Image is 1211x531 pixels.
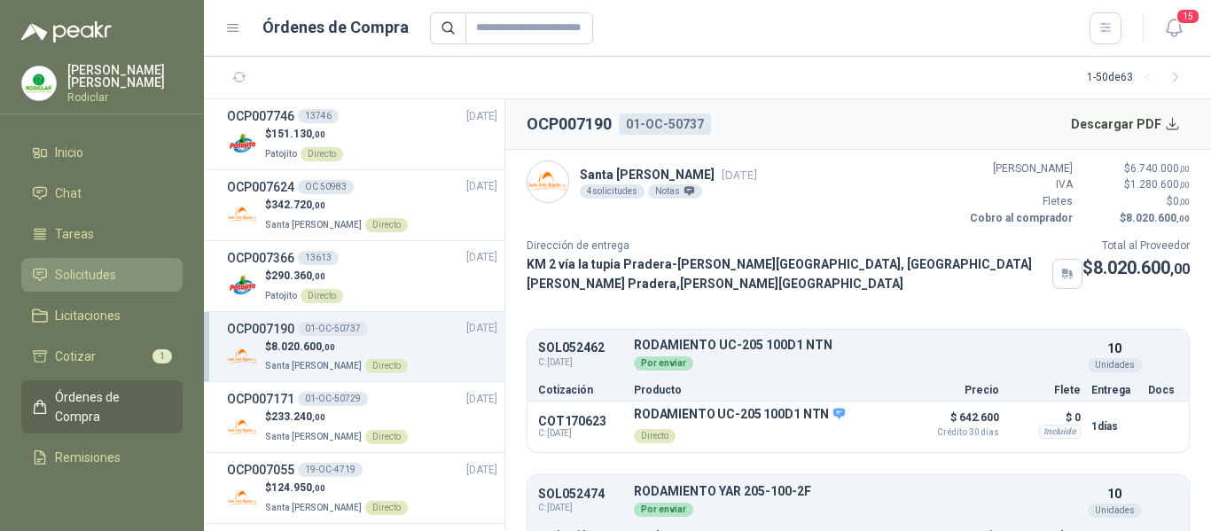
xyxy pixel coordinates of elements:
button: Descargar PDF [1061,106,1191,142]
img: Company Logo [227,340,258,371]
span: [DATE] [466,391,497,408]
a: OCP00719001-OC-50737[DATE] Company Logo$8.020.600,00Santa [PERSON_NAME]Directo [227,319,497,375]
p: 10 [1107,339,1121,358]
a: Configuración [21,481,183,515]
div: Directo [634,429,676,443]
p: Entrega [1091,385,1137,395]
p: Rodiclar [67,92,183,103]
img: Company Logo [227,411,258,442]
span: 6.740.000 [1130,162,1190,175]
span: [DATE] [722,168,757,182]
div: 4 solicitudes [580,184,645,199]
h3: OCP007366 [227,248,294,268]
div: 01-OC-50737 [298,322,368,336]
div: Directo [301,289,343,303]
p: $ [265,480,408,496]
span: C: [DATE] [538,501,623,515]
span: Chat [55,184,82,203]
p: Producto [634,385,900,395]
button: 15 [1158,12,1190,44]
p: $ [1083,210,1190,227]
span: 1.280.600 [1130,178,1190,191]
p: COT170623 [538,414,623,428]
div: Por enviar [634,356,693,371]
a: Licitaciones [21,299,183,332]
div: Unidades [1088,504,1142,518]
div: 01-OC-50737 [619,113,711,135]
h1: Órdenes de Compra [262,15,409,40]
span: ,00 [1179,180,1190,190]
div: 01-OC-50729 [298,392,368,406]
img: Company Logo [227,199,258,230]
h3: OCP007055 [227,460,294,480]
a: Tareas [21,217,183,251]
p: Cobro al comprador [966,210,1073,227]
div: Directo [365,501,408,515]
span: ,00 [312,412,325,422]
p: RODAMIENTO YAR 205-100-2F [634,485,1081,498]
span: 290.360 [271,269,325,282]
span: [DATE] [466,320,497,337]
span: 342.720 [271,199,325,211]
span: ,00 [322,342,335,352]
p: SOL052462 [538,341,623,355]
span: Santa [PERSON_NAME] [265,503,362,512]
span: Solicitudes [55,265,116,285]
a: OCP00705519-OC-4719[DATE] Company Logo$124.950,00Santa [PERSON_NAME]Directo [227,460,497,516]
h3: OCP007190 [227,319,294,339]
p: Fletes [966,193,1073,210]
p: IVA [966,176,1073,193]
span: ,00 [1176,214,1190,223]
span: Órdenes de Compra [55,387,166,426]
a: OCP00717101-OC-50729[DATE] Company Logo$233.240,00Santa [PERSON_NAME]Directo [227,389,497,445]
p: Dirección de entrega [527,238,1082,254]
span: Remisiones [55,448,121,467]
span: Tareas [55,224,94,244]
span: 8.020.600 [1126,212,1190,224]
div: 13613 [298,251,339,265]
span: Santa [PERSON_NAME] [265,361,362,371]
span: ,00 [1179,164,1190,174]
img: Company Logo [527,161,568,202]
p: $ [265,126,343,143]
div: Directo [365,430,408,444]
a: Inicio [21,136,183,169]
p: $ [1083,193,1190,210]
div: Unidades [1088,358,1142,372]
span: ,00 [1170,261,1190,277]
span: C: [DATE] [538,355,623,370]
p: KM 2 vía la tupia Pradera-[PERSON_NAME][GEOGRAPHIC_DATA], [GEOGRAPHIC_DATA][PERSON_NAME] Pradera ... [527,254,1045,293]
div: Directo [301,147,343,161]
p: Precio [910,385,999,395]
img: Company Logo [22,66,56,100]
span: Patojito [265,291,297,301]
h3: OCP007746 [227,106,294,126]
p: RODAMIENTO UC-205 100D1 NTN [634,339,1081,352]
h3: OCP007171 [227,389,294,409]
h3: OCP007624 [227,177,294,197]
div: Directo [365,218,408,232]
div: Directo [365,359,408,373]
span: [DATE] [466,178,497,195]
a: Remisiones [21,441,183,474]
span: 151.130 [271,128,325,140]
a: OCP007624OC 50983[DATE] Company Logo$342.720,00Santa [PERSON_NAME]Directo [227,177,497,233]
span: 15 [1176,8,1200,25]
span: Cotizar [55,347,96,366]
div: 1 - 50 de 63 [1087,64,1190,92]
span: Crédito 30 días [910,428,999,437]
span: C: [DATE] [538,428,623,439]
span: Santa [PERSON_NAME] [265,432,362,441]
span: Licitaciones [55,306,121,325]
p: $ [1082,254,1190,282]
span: ,00 [312,271,325,281]
p: 1 días [1091,416,1137,437]
p: $ [265,409,408,426]
span: [DATE] [466,462,497,479]
a: Chat [21,176,183,210]
span: ,00 [312,129,325,139]
span: 0 [1173,195,1190,207]
p: Total al Proveedor [1082,238,1190,254]
p: Cotización [538,385,623,395]
a: Solicitudes [21,258,183,292]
